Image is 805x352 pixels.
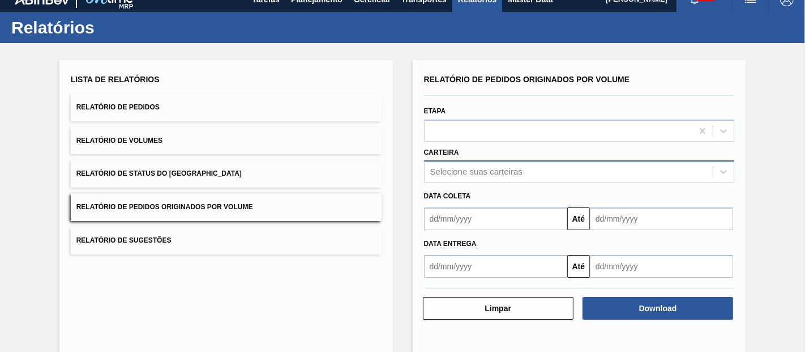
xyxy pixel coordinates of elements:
[424,207,567,230] input: dd/mm/yyyy
[590,207,733,230] input: dd/mm/yyyy
[76,103,160,111] span: Relatório de Pedidos
[424,75,630,84] span: Relatório de Pedidos Originados por Volume
[71,94,382,121] button: Relatório de Pedidos
[583,297,733,320] button: Download
[71,193,382,221] button: Relatório de Pedidos Originados por Volume
[11,21,212,34] h1: Relatórios
[76,137,162,145] span: Relatório de Volumes
[430,167,523,177] div: Selecione suas carteiras
[424,107,446,115] label: Etapa
[590,255,733,278] input: dd/mm/yyyy
[71,75,160,84] span: Lista de Relatórios
[423,297,573,320] button: Limpar
[424,149,459,156] label: Carteira
[71,127,382,155] button: Relatório de Volumes
[76,203,253,211] span: Relatório de Pedidos Originados por Volume
[76,236,172,244] span: Relatório de Sugestões
[71,227,382,255] button: Relatório de Sugestões
[567,207,590,230] button: Até
[424,192,471,200] span: Data coleta
[424,255,567,278] input: dd/mm/yyyy
[424,240,477,248] span: Data Entrega
[76,169,242,177] span: Relatório de Status do [GEOGRAPHIC_DATA]
[567,255,590,278] button: Até
[71,160,382,188] button: Relatório de Status do [GEOGRAPHIC_DATA]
